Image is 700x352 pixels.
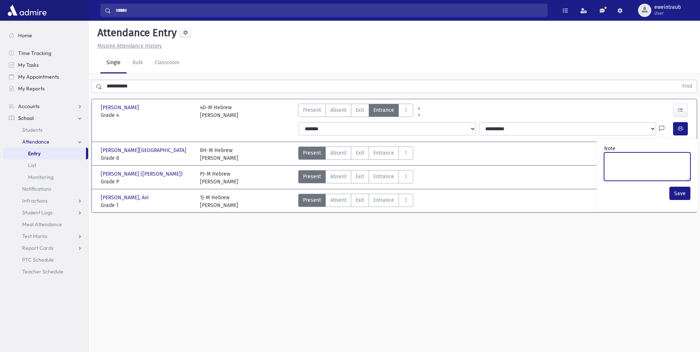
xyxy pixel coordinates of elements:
[22,209,52,216] span: Student Logs
[3,83,88,94] a: My Reports
[18,103,39,110] span: Accounts
[18,50,51,56] span: Time Tracking
[3,112,88,124] a: School
[28,150,41,157] span: Entry
[22,268,63,275] span: Teacher Schedule
[356,106,364,114] span: Exit
[6,3,48,18] img: AdmirePro
[18,62,39,68] span: My Tasks
[298,104,413,119] div: AttTypes
[373,173,394,180] span: Entrance
[3,230,88,242] a: Test Marks
[101,154,193,162] span: Grade 8
[303,196,321,204] span: Present
[28,174,54,180] span: Monitoring
[3,183,88,195] a: Notifications
[330,196,346,204] span: Absent
[3,100,88,112] a: Accounts
[101,178,193,186] span: Grade P
[298,146,413,162] div: AttTypes
[654,4,681,10] span: eweintraub
[101,111,193,119] span: Grade 4
[373,149,394,157] span: Entrance
[22,233,47,239] span: Test Marks
[654,10,681,16] span: User
[330,106,346,114] span: Absent
[3,124,88,136] a: Students
[3,148,86,159] a: Entry
[22,256,54,263] span: PTC Schedule
[18,115,34,121] span: School
[127,53,149,73] a: Bulk
[303,173,321,180] span: Present
[604,145,615,152] label: Note
[100,53,127,73] a: Single
[101,170,184,178] span: [PERSON_NAME] ([PERSON_NAME])
[200,194,238,209] div: 1J-M Hebrew [PERSON_NAME]
[200,104,238,119] div: 4D-M Hebrew [PERSON_NAME]
[3,218,88,230] a: Meal Attendance
[200,170,238,186] div: PJ-M Hebrew [PERSON_NAME]
[22,186,51,192] span: Notifications
[22,221,62,228] span: Meal Attendance
[3,242,88,254] a: Report Cards
[28,162,36,169] span: List
[3,171,88,183] a: Monitoring
[22,127,42,133] span: Students
[3,136,88,148] a: Attendance
[3,30,88,41] a: Home
[356,173,364,180] span: Exit
[303,149,321,157] span: Present
[94,43,162,49] a: Missing Attendance History
[373,106,394,114] span: Entrance
[22,245,54,251] span: Report Cards
[3,254,88,266] a: PTC Schedule
[101,146,188,154] span: [PERSON_NAME][GEOGRAPHIC_DATA]
[149,53,185,73] a: Classroom
[373,196,394,204] span: Entrance
[330,173,346,180] span: Absent
[678,80,697,93] button: Find
[18,32,32,39] span: Home
[3,159,88,171] a: List
[298,194,413,209] div: AttTypes
[22,138,49,145] span: Attendance
[101,194,150,201] span: [PERSON_NAME], Avi
[97,43,162,49] u: Missing Attendance History
[3,71,88,83] a: My Appointments
[3,207,88,218] a: Student Logs
[22,197,48,204] span: Infractions
[3,195,88,207] a: Infractions
[669,187,690,200] button: Save
[94,27,177,39] h5: Attendance Entry
[111,4,547,17] input: Search
[3,59,88,71] a: My Tasks
[356,196,364,204] span: Exit
[303,106,321,114] span: Present
[101,104,141,111] span: [PERSON_NAME]
[18,73,59,80] span: My Appointments
[3,266,88,277] a: Teacher Schedule
[356,149,364,157] span: Exit
[18,85,45,92] span: My Reports
[330,149,346,157] span: Absent
[200,146,238,162] div: 8H-M Hebrew [PERSON_NAME]
[101,201,193,209] span: Grade 1
[298,170,413,186] div: AttTypes
[3,47,88,59] a: Time Tracking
